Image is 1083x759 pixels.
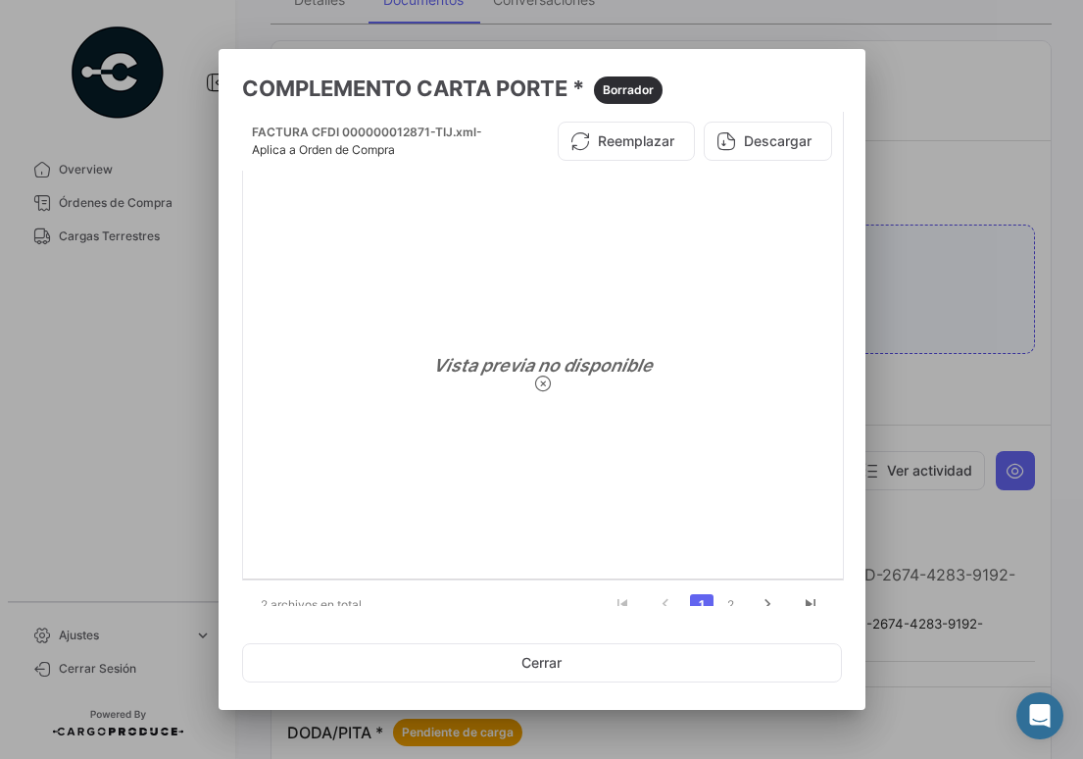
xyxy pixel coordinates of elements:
[690,594,714,616] a: 1
[719,594,743,616] a: 2
[716,588,746,622] li: page 2
[242,73,842,104] h3: COMPLEMENTO CARTA PORTE *
[687,588,716,622] li: page 1
[704,122,832,161] button: Descargar
[252,125,476,139] span: FACTURA CFDI 000000012871-TIJ.xml
[604,594,641,616] a: go to first page
[792,594,829,616] a: go to last page
[749,594,786,616] a: go to next page
[1016,692,1063,739] div: Abrir Intercom Messenger
[603,81,654,99] span: Borrador
[558,122,695,161] button: Reemplazar
[242,643,842,683] button: Cerrar
[647,594,684,616] a: go to previous page
[251,178,835,571] div: Vista previa no disponible
[242,581,404,630] div: 2 archivos en total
